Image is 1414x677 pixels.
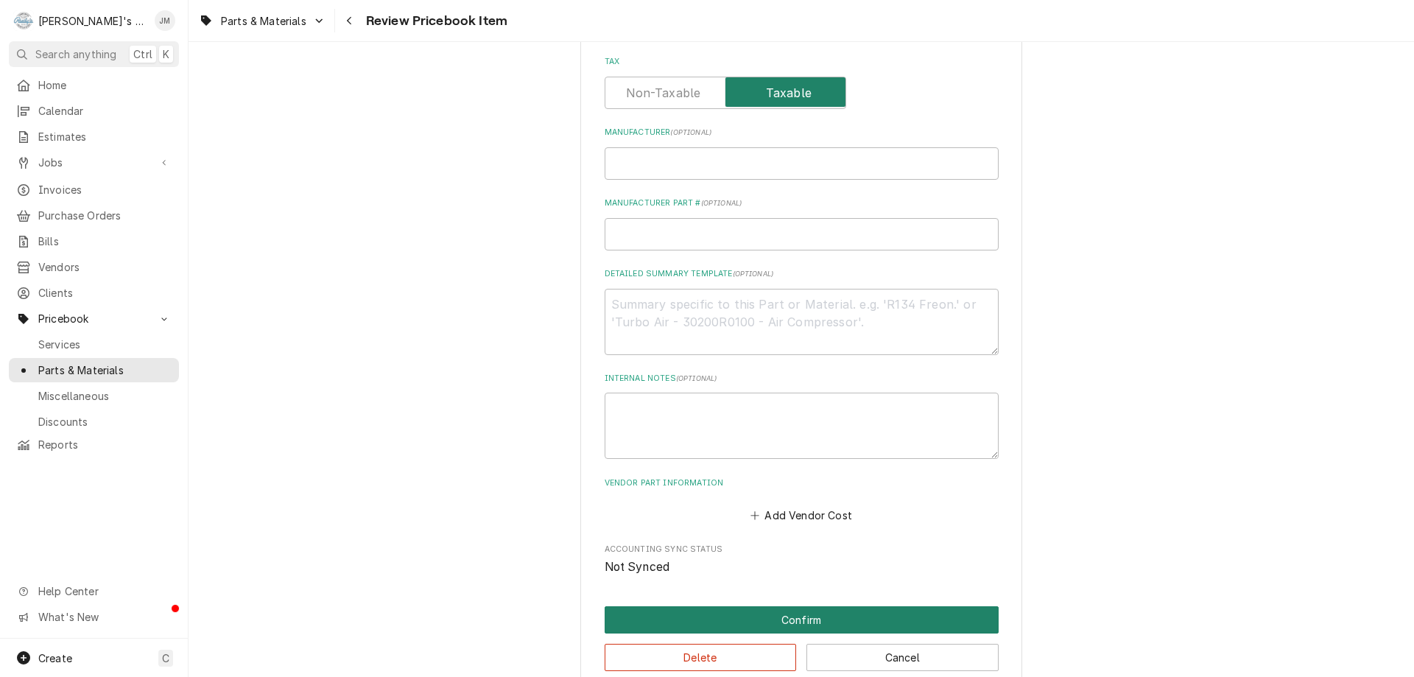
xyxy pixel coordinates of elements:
[38,311,150,326] span: Pricebook
[733,270,774,278] span: ( optional )
[38,285,172,301] span: Clients
[38,362,172,378] span: Parts & Materials
[13,10,34,31] div: Rudy's Commercial Refrigeration's Avatar
[38,583,170,599] span: Help Center
[163,46,169,62] span: K
[605,197,999,250] div: Manufacturer Part #
[9,579,179,603] a: Go to Help Center
[605,644,797,671] button: Delete
[38,77,172,93] span: Home
[605,477,999,489] label: Vendor Part Information
[9,41,179,67] button: Search anythingCtrlK
[9,124,179,149] a: Estimates
[605,606,999,634] button: Confirm
[605,544,999,575] div: Accounting Sync Status
[605,56,999,68] label: Tax
[155,10,175,31] div: JM
[605,197,999,209] label: Manufacturer Part #
[9,73,179,97] a: Home
[38,129,172,144] span: Estimates
[9,384,179,408] a: Miscellaneous
[38,652,72,664] span: Create
[38,259,172,275] span: Vendors
[9,178,179,202] a: Invoices
[670,128,711,136] span: ( optional )
[605,606,999,671] div: Button Group
[338,9,362,32] button: Navigate back
[38,337,172,352] span: Services
[38,155,150,170] span: Jobs
[38,103,172,119] span: Calendar
[676,374,717,382] span: ( optional )
[9,150,179,175] a: Go to Jobs
[38,13,147,29] div: [PERSON_NAME]'s Commercial Refrigeration
[38,182,172,197] span: Invoices
[9,281,179,305] a: Clients
[38,609,170,625] span: What's New
[13,10,34,31] div: R
[155,10,175,31] div: Jim McIntyre's Avatar
[38,234,172,249] span: Bills
[362,11,507,31] span: Review Pricebook Item
[605,373,999,385] label: Internal Notes
[38,437,172,452] span: Reports
[605,477,999,526] div: Vendor Part Information
[193,9,331,33] a: Go to Parts & Materials
[806,644,999,671] button: Cancel
[133,46,152,62] span: Ctrl
[38,388,172,404] span: Miscellaneous
[9,332,179,357] a: Services
[605,373,999,459] div: Internal Notes
[9,605,179,629] a: Go to What's New
[9,203,179,228] a: Purchase Orders
[605,127,999,179] div: Manufacturer
[605,558,999,576] span: Accounting Sync Status
[605,544,999,555] span: Accounting Sync Status
[605,268,999,280] label: Detailed Summary Template
[605,606,999,634] div: Button Group Row
[9,99,179,123] a: Calendar
[162,650,169,666] span: C
[701,199,742,207] span: ( optional )
[605,56,999,108] div: Tax
[605,634,999,671] div: Button Group Row
[35,46,116,62] span: Search anything
[38,414,172,429] span: Discounts
[221,13,306,29] span: Parts & Materials
[605,560,670,574] span: Not Synced
[38,208,172,223] span: Purchase Orders
[9,229,179,253] a: Bills
[605,268,999,354] div: Detailed Summary Template
[605,127,999,138] label: Manufacturer
[9,358,179,382] a: Parts & Materials
[9,410,179,434] a: Discounts
[9,432,179,457] a: Reports
[9,255,179,279] a: Vendors
[748,505,855,526] button: Add Vendor Cost
[9,306,179,331] a: Go to Pricebook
